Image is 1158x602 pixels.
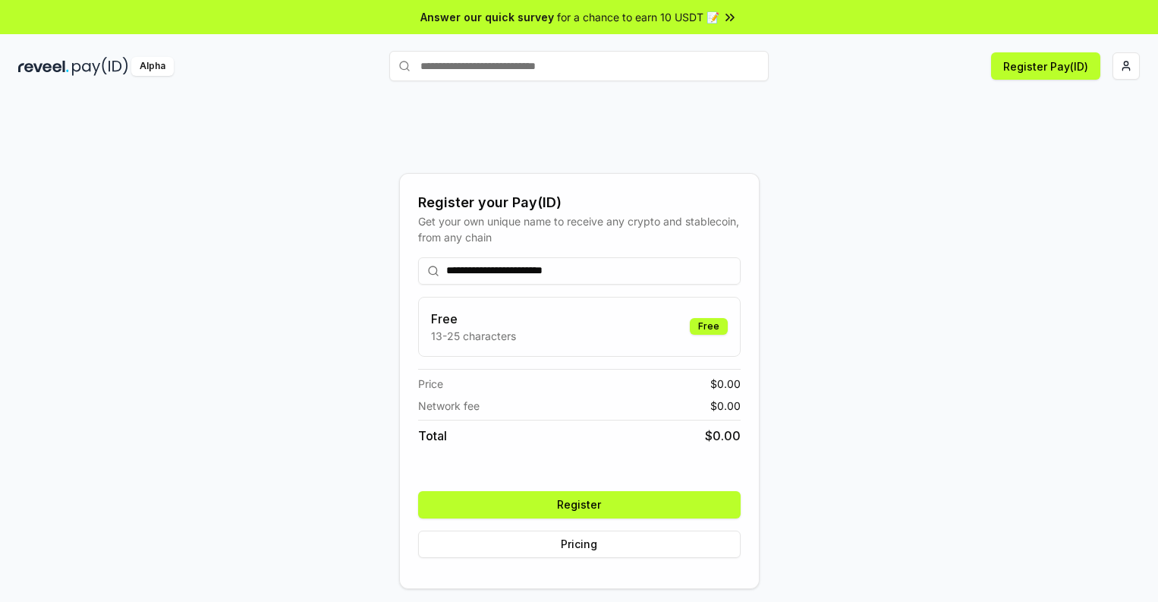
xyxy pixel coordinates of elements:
[418,531,741,558] button: Pricing
[72,57,128,76] img: pay_id
[710,398,741,414] span: $ 0.00
[420,9,554,25] span: Answer our quick survey
[418,192,741,213] div: Register your Pay(ID)
[418,376,443,392] span: Price
[710,376,741,392] span: $ 0.00
[18,57,69,76] img: reveel_dark
[418,398,480,414] span: Network fee
[431,328,516,344] p: 13-25 characters
[418,213,741,245] div: Get your own unique name to receive any crypto and stablecoin, from any chain
[418,427,447,445] span: Total
[690,318,728,335] div: Free
[431,310,516,328] h3: Free
[418,491,741,518] button: Register
[557,9,719,25] span: for a chance to earn 10 USDT 📝
[131,57,174,76] div: Alpha
[991,52,1100,80] button: Register Pay(ID)
[705,427,741,445] span: $ 0.00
